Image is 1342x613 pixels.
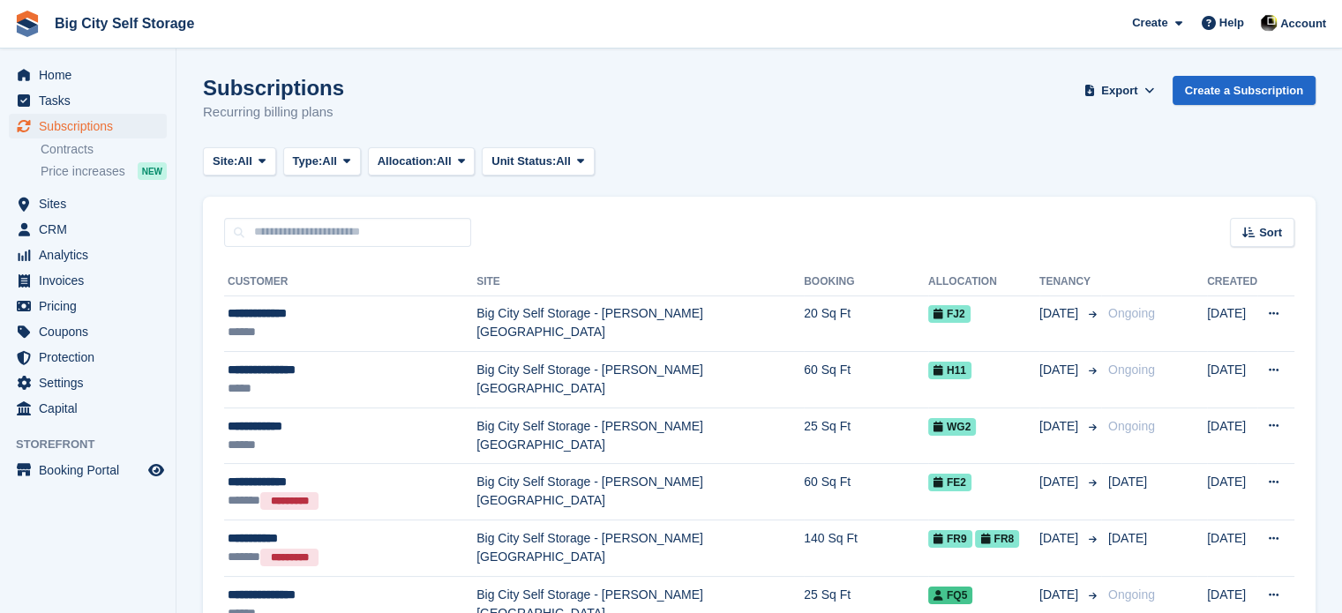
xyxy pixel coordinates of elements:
[1039,361,1082,379] span: [DATE]
[39,370,145,395] span: Settings
[1108,531,1147,545] span: [DATE]
[476,407,804,464] td: Big City Self Storage - [PERSON_NAME][GEOGRAPHIC_DATA]
[203,147,276,176] button: Site: All
[41,161,167,181] a: Price increases NEW
[1260,14,1278,32] img: Patrick Nevin
[804,464,928,520] td: 60 Sq Ft
[9,191,167,216] a: menu
[1039,473,1082,491] span: [DATE]
[804,407,928,464] td: 25 Sq Ft
[203,76,344,100] h1: Subscriptions
[437,153,452,170] span: All
[1081,76,1158,105] button: Export
[556,153,571,170] span: All
[482,147,594,176] button: Unit Status: All
[1039,268,1101,296] th: Tenancy
[476,520,804,577] td: Big City Self Storage - [PERSON_NAME][GEOGRAPHIC_DATA]
[476,295,804,352] td: Big City Self Storage - [PERSON_NAME][GEOGRAPHIC_DATA]
[9,319,167,344] a: menu
[9,114,167,138] a: menu
[39,268,145,293] span: Invoices
[9,370,167,395] a: menu
[1207,295,1257,352] td: [DATE]
[1207,464,1257,520] td: [DATE]
[293,153,323,170] span: Type:
[203,102,344,123] p: Recurring billing plans
[39,243,145,267] span: Analytics
[928,268,1039,296] th: Allocation
[146,460,167,481] a: Preview store
[322,153,337,170] span: All
[1219,14,1244,32] span: Help
[1108,363,1155,377] span: Ongoing
[39,458,145,482] span: Booking Portal
[39,114,145,138] span: Subscriptions
[9,396,167,421] a: menu
[1108,419,1155,433] span: Ongoing
[39,88,145,113] span: Tasks
[928,530,972,548] span: FR9
[491,153,556,170] span: Unit Status:
[138,162,167,180] div: NEW
[928,305,971,323] span: FJ2
[9,63,167,87] a: menu
[1108,306,1155,320] span: Ongoing
[41,141,167,158] a: Contracts
[48,9,201,38] a: Big City Self Storage
[9,243,167,267] a: menu
[14,11,41,37] img: stora-icon-8386f47178a22dfd0bd8f6a31ec36ba5ce8667c1dd55bd0f319d3a0aa187defe.svg
[804,268,928,296] th: Booking
[1207,268,1257,296] th: Created
[39,319,145,344] span: Coupons
[1280,15,1326,33] span: Account
[1039,417,1082,436] span: [DATE]
[9,88,167,113] a: menu
[928,587,972,604] span: FQ5
[1108,587,1155,602] span: Ongoing
[378,153,437,170] span: Allocation:
[804,520,928,577] td: 140 Sq Ft
[928,474,971,491] span: FE2
[39,191,145,216] span: Sites
[476,464,804,520] td: Big City Self Storage - [PERSON_NAME][GEOGRAPHIC_DATA]
[804,295,928,352] td: 20 Sq Ft
[975,530,1019,548] span: FR8
[9,217,167,242] a: menu
[39,217,145,242] span: CRM
[283,147,361,176] button: Type: All
[237,153,252,170] span: All
[804,352,928,408] td: 60 Sq Ft
[1108,475,1147,489] span: [DATE]
[476,352,804,408] td: Big City Self Storage - [PERSON_NAME][GEOGRAPHIC_DATA]
[1259,224,1282,242] span: Sort
[1207,407,1257,464] td: [DATE]
[928,362,971,379] span: H11
[39,345,145,370] span: Protection
[9,345,167,370] a: menu
[1039,529,1082,548] span: [DATE]
[1039,304,1082,323] span: [DATE]
[39,294,145,318] span: Pricing
[1132,14,1167,32] span: Create
[16,436,176,453] span: Storefront
[39,63,145,87] span: Home
[476,268,804,296] th: Site
[9,268,167,293] a: menu
[1039,586,1082,604] span: [DATE]
[1207,520,1257,577] td: [DATE]
[1173,76,1316,105] a: Create a Subscription
[1101,82,1137,100] span: Export
[368,147,476,176] button: Allocation: All
[928,418,976,436] span: WG2
[41,163,125,180] span: Price increases
[9,458,167,482] a: menu
[224,268,476,296] th: Customer
[9,294,167,318] a: menu
[213,153,237,170] span: Site:
[39,396,145,421] span: Capital
[1207,352,1257,408] td: [DATE]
